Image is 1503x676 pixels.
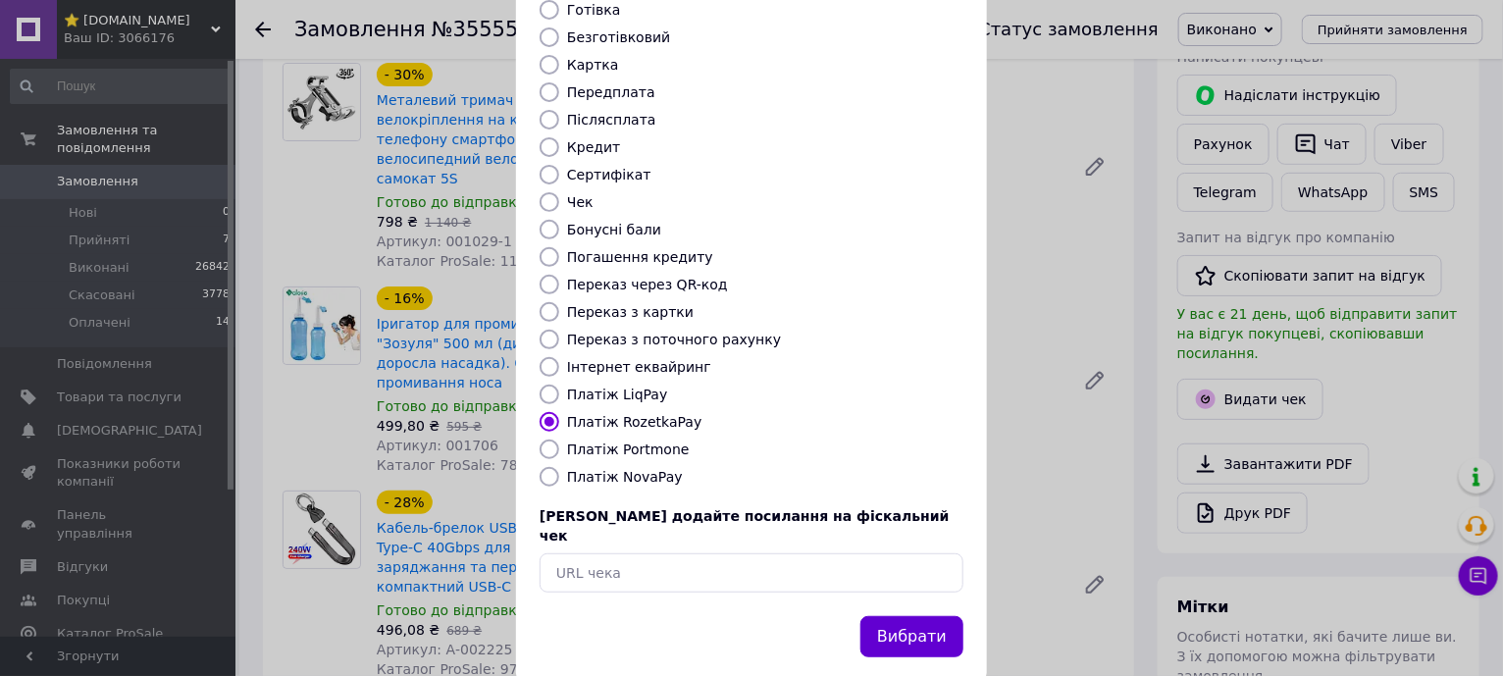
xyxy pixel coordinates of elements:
label: Платіж NovaPay [567,469,683,485]
label: Безготівковий [567,29,670,45]
input: URL чека [540,553,963,593]
label: Платіж Portmone [567,442,690,457]
label: Погашення кредиту [567,249,713,265]
label: Передплата [567,84,655,100]
label: Готівка [567,2,620,18]
label: Картка [567,57,619,73]
label: Післясплата [567,112,656,128]
label: Кредит [567,139,620,155]
button: Вибрати [860,616,963,658]
label: Платіж RozetkaPay [567,414,701,430]
label: Бонусні бали [567,222,661,237]
label: Інтернет еквайринг [567,359,711,375]
label: Переказ з картки [567,304,694,320]
label: Переказ з поточного рахунку [567,332,781,347]
label: Платіж LiqPay [567,387,667,402]
span: [PERSON_NAME] додайте посилання на фіскальний чек [540,508,950,544]
label: Сертифікат [567,167,651,182]
label: Переказ через QR-код [567,277,728,292]
label: Чек [567,194,594,210]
